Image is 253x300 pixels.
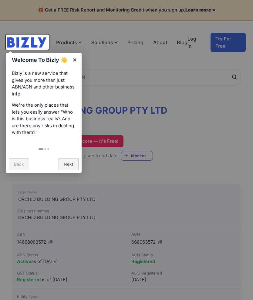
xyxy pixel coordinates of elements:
h1: Welcome To Bizly 👋 [12,56,69,64]
p: We're the only places that lets you easily answer “Who is this business really? And are there any... [12,102,76,136]
p: Bizly is a new service that gives you more than just ABN/ACN and other business info. [12,70,76,97]
a: Next [59,158,79,170]
a: × [68,53,82,66]
a: Back [9,158,29,170]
